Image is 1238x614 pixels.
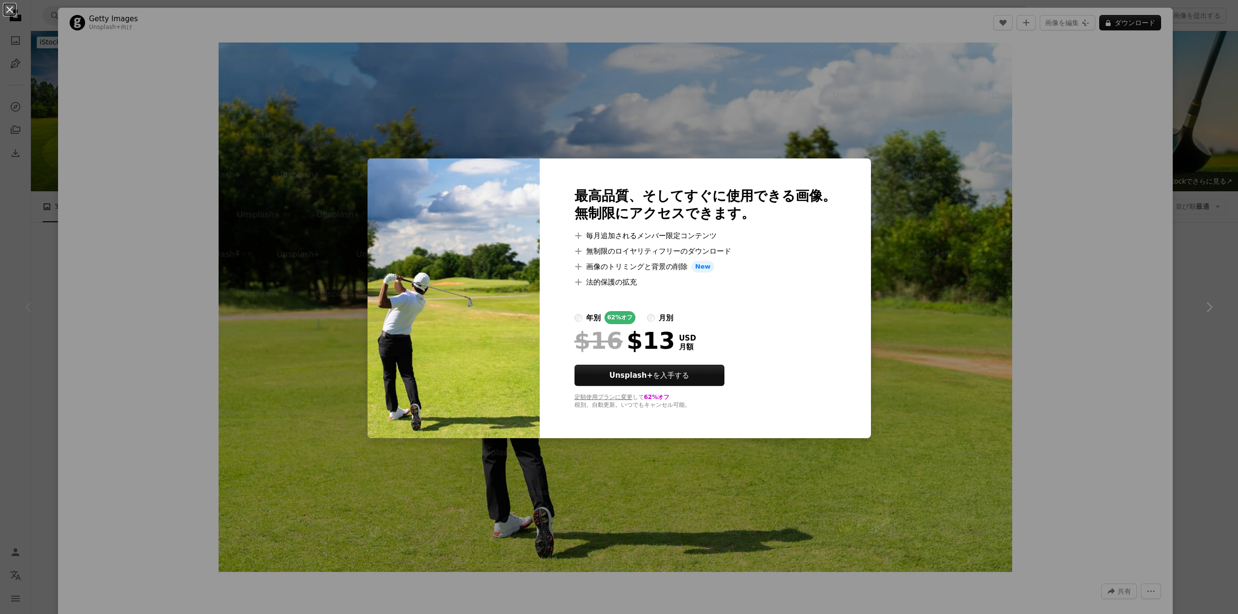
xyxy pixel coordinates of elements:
[575,230,836,242] li: 毎月追加されるメンバー限定コンテンツ
[575,365,724,386] button: Unsplash+を入手する
[575,394,836,409] div: して 税別。自動更新。いつでもキャンセル可能。
[647,314,655,322] input: 月別
[575,328,675,353] div: $13
[679,334,696,343] span: USD
[575,394,633,401] button: 定額使用プランに変更
[692,261,715,272] span: New
[575,276,836,288] li: 法的保護の拡充
[368,158,540,438] img: premium_photo-1670002537821-6a4fa25596f8
[575,314,582,322] input: 年別62%オフ
[575,261,836,272] li: 画像のトリミングと背景の削除
[679,343,696,351] span: 月額
[644,394,670,400] span: 62% オフ
[586,312,601,324] div: 年別
[575,245,836,257] li: 無制限のロイヤリティフリーのダウンロード
[575,328,623,353] span: $16
[575,187,836,222] h2: 最高品質、そしてすぐに使用できる画像。 無制限にアクセスできます。
[604,311,636,324] div: 62% オフ
[609,371,653,380] strong: Unsplash+
[659,312,673,324] div: 月別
